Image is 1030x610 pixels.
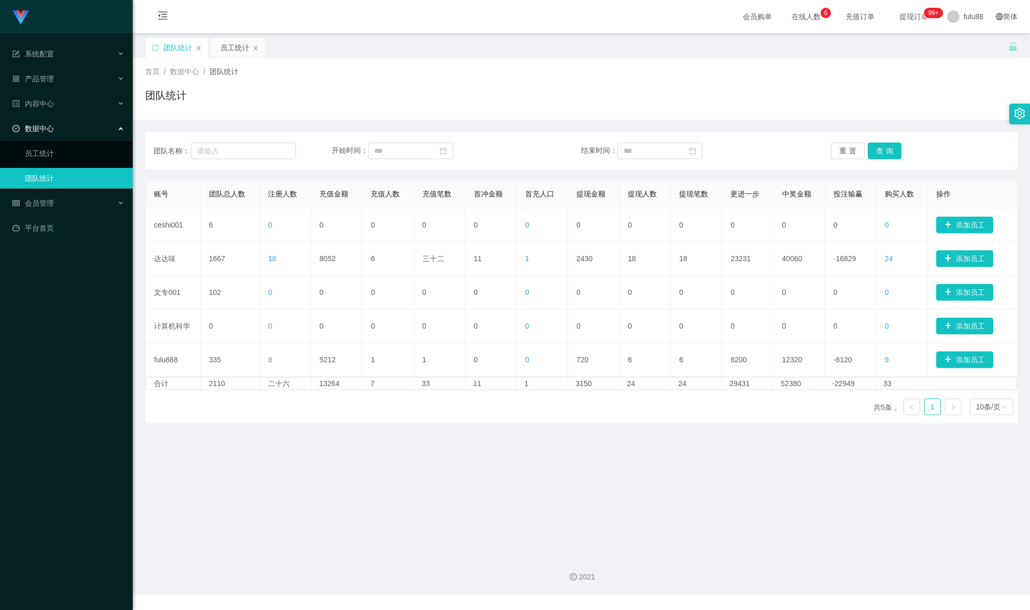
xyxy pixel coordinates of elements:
[936,217,993,233] button: 图标: 加号添加员工
[782,221,786,229] font: 0
[422,254,444,263] font: 三十二
[12,200,20,207] i: 图标： 表格
[821,8,831,18] sup: 6
[570,573,577,580] i: 图标：版权
[792,12,821,21] font: 在线人数
[832,379,855,388] font: -22949
[730,221,735,229] font: 0
[25,199,54,207] font: 会员管理
[209,379,225,388] font: 2110
[899,12,928,21] font: 提现订单
[203,67,205,76] font: /
[268,190,297,198] font: 注册人数
[883,379,892,388] font: 33
[422,190,451,198] font: 充值笔数
[525,322,529,330] font: 0
[1008,42,1018,51] i: 图标： 解锁
[25,100,54,108] font: 内容中心
[268,221,272,229] font: 0
[268,356,272,364] font: 8
[12,75,20,82] i: 图标: appstore-o
[371,288,375,296] font: 0
[474,288,478,296] font: 0
[782,288,786,296] font: 0
[474,322,478,330] font: 0
[781,379,801,388] font: 52380
[152,44,159,51] i: 图标：同步
[885,288,889,296] font: 0
[730,190,759,198] font: 更进一步
[195,45,202,51] i: 图标： 关闭
[371,356,375,364] font: 1
[209,190,245,198] font: 团队总人数
[1001,404,1007,411] i: 图标： 下
[904,399,920,415] li: 上一页
[319,221,323,229] font: 0
[924,399,941,415] li: 1
[209,67,238,76] font: 团队统计
[834,288,838,296] font: 0
[268,322,272,330] font: 0
[319,254,335,263] font: 8052
[964,12,983,21] font: fulu88
[25,124,54,133] font: 数据中心
[371,190,400,198] font: 充值人数
[576,288,581,296] font: 0
[525,288,529,296] font: 0
[834,190,863,198] font: 投注输赢
[319,190,348,198] font: 充值金额
[845,12,874,21] font: 充值订单
[885,254,893,263] font: 24
[170,67,199,76] font: 数据中心
[936,250,993,267] button: 图标: 加号添加员工
[730,288,735,296] font: 0
[909,404,915,410] i: 图标： 左
[473,379,482,388] font: 11
[422,322,427,330] font: 0
[976,399,1000,415] div: 10条/页
[191,143,297,159] input: 请输入
[873,403,899,412] font: 共5条，
[628,356,632,364] font: 6
[679,254,687,263] font: 18
[628,190,657,198] font: 提现人数
[220,44,249,52] font: 员工统计
[936,351,993,368] button: 图标: 加号添加员工
[268,254,276,263] font: 18
[834,356,852,364] font: -6120
[209,221,213,229] font: 6
[924,8,943,18] sup: 270
[525,254,529,263] font: 1
[824,9,828,17] font: 6
[782,254,802,263] font: 40060
[689,147,696,154] i: 图标：日历
[834,221,838,229] font: 0
[268,288,272,296] font: 0
[950,404,956,410] i: 图标： 右
[996,13,1003,20] i: 图标: 全球
[576,221,581,229] font: 0
[627,379,635,388] font: 24
[422,356,427,364] font: 1
[579,573,595,581] font: 2021
[868,143,901,159] button: 查询
[782,322,786,330] font: 0
[319,356,335,364] font: 5212
[576,254,592,263] font: 2430
[153,147,190,155] font: 团队名称：
[834,254,856,263] font: -16829
[743,12,772,21] font: 会员购单
[25,143,124,164] a: 员工统计
[679,322,683,330] font: 0
[319,322,323,330] font: 0
[679,356,683,364] font: 6
[834,322,838,330] font: 0
[525,356,529,364] font: 0
[831,143,865,159] button: 重置
[474,190,503,198] font: 首冲金额
[422,288,427,296] font: 0
[936,190,951,198] font: 操作
[163,44,192,52] font: 团队统计
[25,168,124,189] a: 团队统计
[885,356,889,364] font: 9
